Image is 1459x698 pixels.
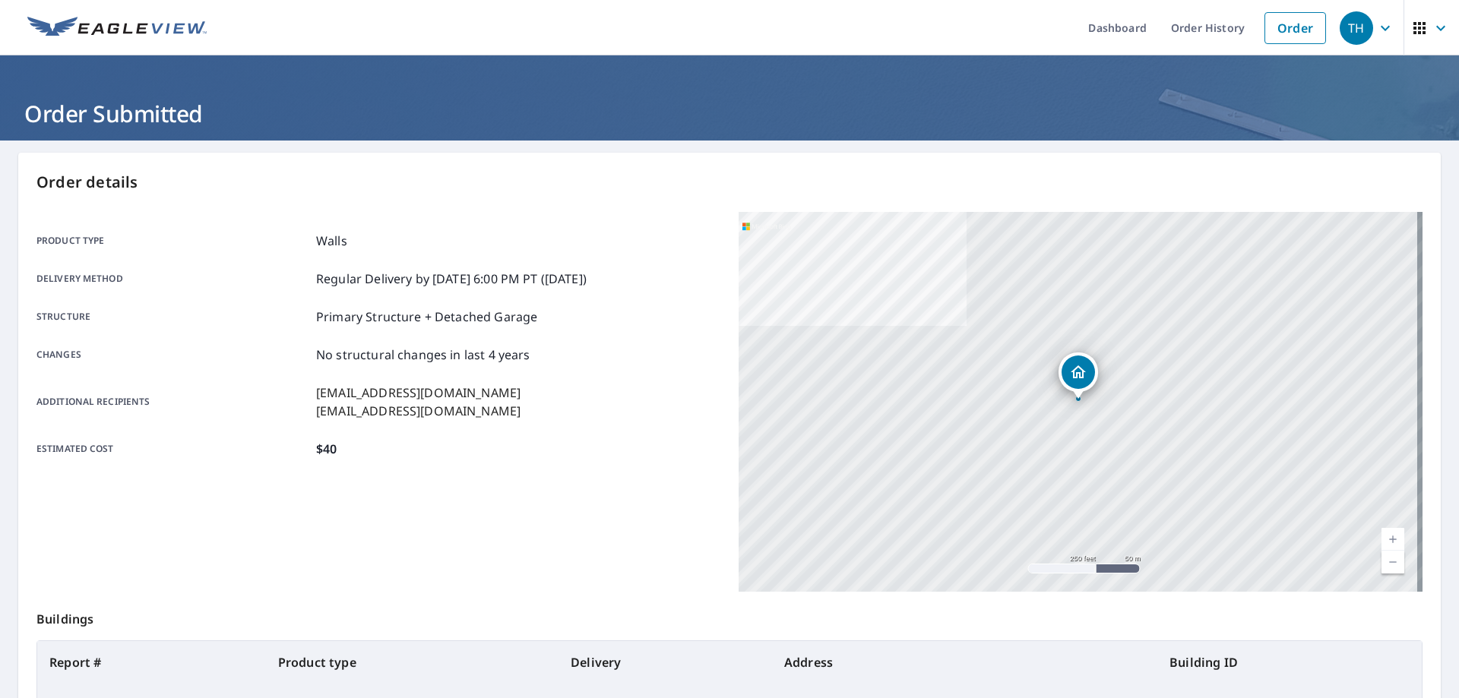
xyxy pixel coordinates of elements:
[36,270,310,288] p: Delivery method
[18,98,1441,129] h1: Order Submitted
[266,641,559,684] th: Product type
[36,440,310,458] p: Estimated cost
[36,171,1423,194] p: Order details
[36,592,1423,640] p: Buildings
[316,440,337,458] p: $40
[1381,551,1404,573] a: Current Level 17, Zoom Out
[559,641,772,684] th: Delivery
[316,270,587,288] p: Regular Delivery by [DATE] 6:00 PM PT ([DATE])
[1264,12,1326,44] a: Order
[1059,352,1098,400] div: Dropped pin, building 1, Residential property, 1919 Owosso Ave Owosso, MI 48867
[316,232,347,250] p: Walls
[316,384,521,402] p: [EMAIL_ADDRESS][DOMAIN_NAME]
[36,346,310,364] p: Changes
[1340,11,1373,45] div: TH
[36,308,310,326] p: Structure
[27,17,207,39] img: EV Logo
[1157,641,1422,684] th: Building ID
[37,641,266,684] th: Report #
[772,641,1157,684] th: Address
[36,384,310,420] p: Additional recipients
[1381,528,1404,551] a: Current Level 17, Zoom In
[316,308,537,326] p: Primary Structure + Detached Garage
[316,346,530,364] p: No structural changes in last 4 years
[36,232,310,250] p: Product type
[316,402,521,420] p: [EMAIL_ADDRESS][DOMAIN_NAME]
